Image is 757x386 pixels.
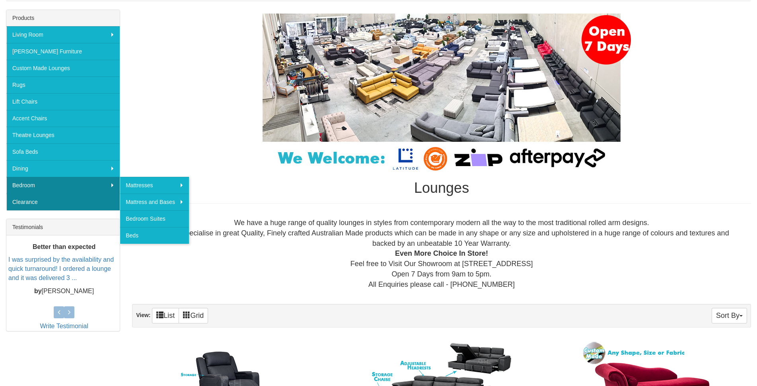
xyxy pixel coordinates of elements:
a: I was surprised by the availability and quick turnaround! I ordered a lounge and it was delivered... [8,256,114,281]
img: Lounges [243,14,640,172]
a: Mattress and Bases [120,194,189,210]
b: Even More Choice In Store! [395,249,488,257]
a: List [152,308,179,323]
b: Better than expected [33,243,95,250]
a: Custom Made Lounges [6,60,120,76]
a: Dining [6,160,120,177]
a: Sofa Beds [6,143,120,160]
a: Theatre Lounges [6,127,120,143]
a: Rugs [6,76,120,93]
div: Products [6,10,120,26]
a: Lift Chairs [6,93,120,110]
a: [PERSON_NAME] Furniture [6,43,120,60]
a: Write Testimonial [40,323,88,329]
a: Beds [120,227,189,244]
p: [PERSON_NAME] [8,287,120,296]
div: Testimonials [6,219,120,235]
a: Mattresses [120,177,189,194]
b: by [34,288,42,294]
a: Bedroom [6,177,120,194]
div: We have a huge range of quality lounges in styles from contemporary modern all the way to the mos... [138,218,745,290]
a: Bedroom Suites [120,210,189,227]
a: Accent Chairs [6,110,120,127]
a: Grid [179,308,208,323]
a: Living Room [6,26,120,43]
a: Clearance [6,194,120,210]
button: Sort By [712,308,747,323]
h1: Lounges [132,180,751,196]
strong: View: [136,312,150,318]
